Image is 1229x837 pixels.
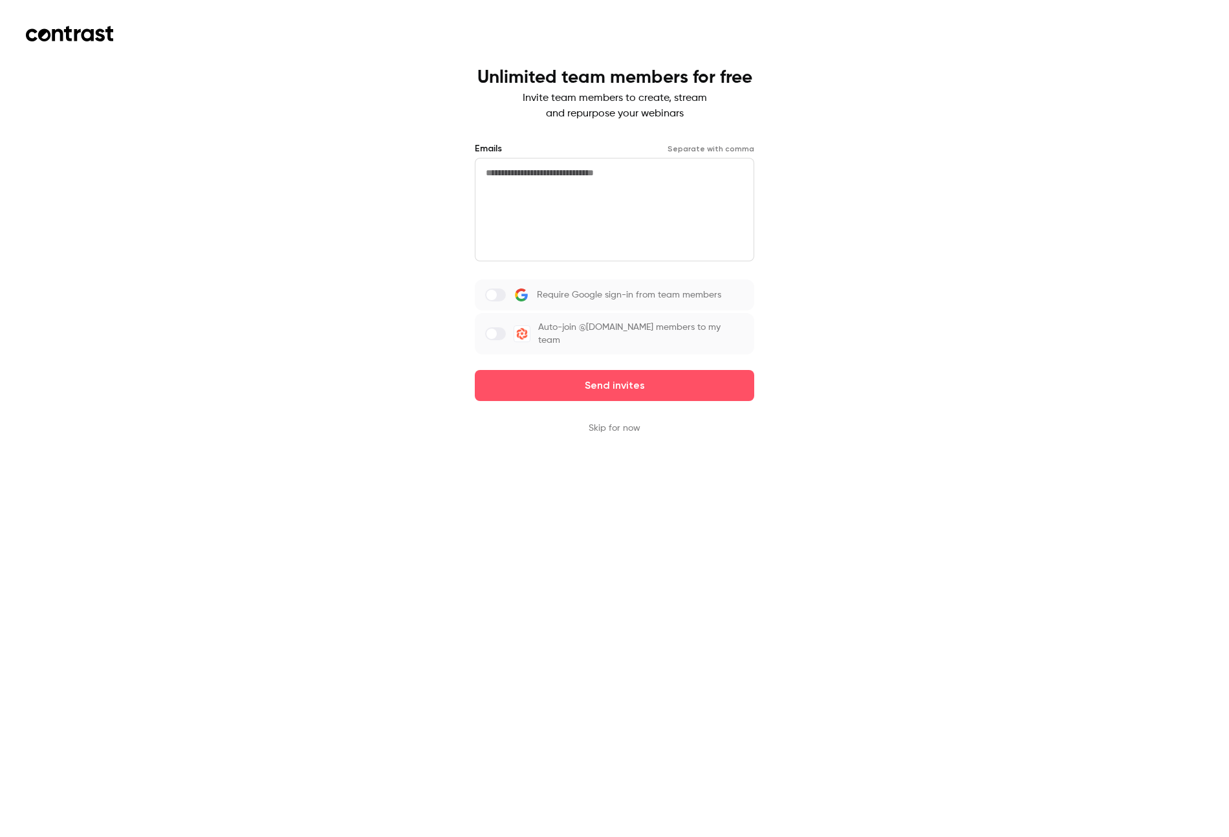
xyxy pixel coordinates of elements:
h1: Unlimited team members for free [477,67,752,88]
button: Send invites [475,370,754,401]
p: Separate with comma [668,144,754,154]
p: Invite team members to create, stream and repurpose your webinars [477,91,752,122]
label: Require Google sign-in from team members [475,279,754,310]
button: Skip for now [589,422,640,435]
img: Cordage [514,326,530,342]
label: Emails [475,142,502,155]
label: Auto-join @[DOMAIN_NAME] members to my team [475,313,754,354]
